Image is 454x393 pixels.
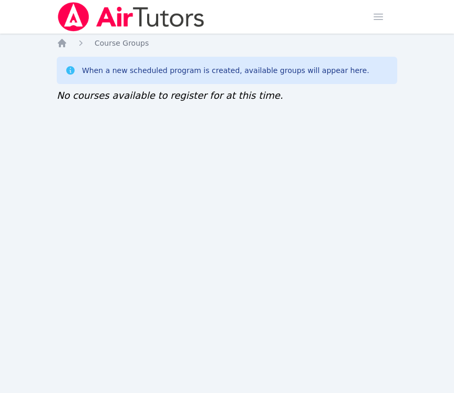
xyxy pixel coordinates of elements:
[82,65,369,76] div: When a new scheduled program is created, available groups will appear here.
[57,90,283,101] span: No courses available to register for at this time.
[57,38,397,48] nav: Breadcrumb
[95,38,149,48] a: Course Groups
[95,39,149,47] span: Course Groups
[57,2,205,32] img: Air Tutors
